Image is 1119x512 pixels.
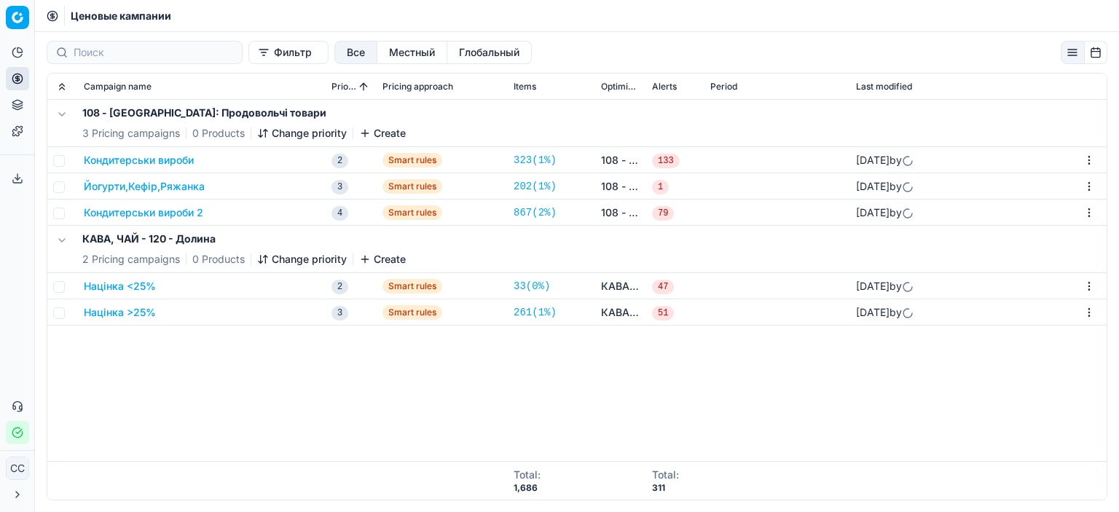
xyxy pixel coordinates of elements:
[331,154,348,168] span: 2
[514,482,541,494] div: 1,686
[514,179,557,194] a: 202(1%)
[459,46,519,58] font: Глобальный
[331,280,348,294] span: 2
[514,468,541,482] div: Total :
[71,9,171,23] nav: хлебные крошки
[359,252,406,267] button: Create
[331,206,348,221] span: 4
[601,153,640,168] a: 108 - [GEOGRAPHIC_DATA]: Продовольчі товари
[84,153,194,168] button: Кондитерськи вироби
[514,305,557,320] a: 261(1%)
[382,205,442,220] span: Smart rules
[382,279,442,294] span: Smart rules
[601,279,640,294] a: КАВА, ЧАЙ - 120 - Долина
[82,252,180,267] span: 2 Pricing campaigns
[856,180,890,192] span: [DATE]
[377,41,447,64] button: местный
[84,305,156,320] button: Націнка >25%
[82,126,180,141] span: 3 Pricing campaigns
[389,46,435,58] font: Местный
[514,81,536,92] span: Items
[652,154,680,168] span: 133
[856,206,890,218] span: [DATE]
[710,81,737,92] span: Period
[601,205,640,220] a: 108 - [GEOGRAPHIC_DATA]: Продовольчі товари
[856,179,914,194] div: by
[652,206,674,221] span: 79
[84,179,205,194] button: Йогурти,Кефір,Ряжанка
[856,205,914,220] div: by
[192,252,245,267] span: 0 Products
[84,205,203,220] button: Кондитерськи вироби 2
[514,279,550,294] a: 33(0%)
[652,81,677,92] span: Alerts
[257,252,347,267] button: Change priority
[331,306,348,320] span: 3
[856,306,890,318] span: [DATE]
[652,468,679,482] div: Total :
[856,280,890,292] span: [DATE]
[382,305,442,320] span: Smart rules
[601,305,640,320] a: КАВА, ЧАЙ - 120 - Долина
[601,81,640,92] span: Optimization groups
[652,180,669,194] span: 1
[331,180,348,194] span: 3
[192,126,245,141] span: 0 Products
[856,279,914,294] div: by
[652,280,674,294] span: 47
[447,41,532,64] button: глобальный
[74,45,233,60] input: Поиск
[334,41,377,64] button: все
[382,179,442,194] span: Smart rules
[652,306,674,320] span: 51
[6,457,29,480] button: СС
[84,279,156,294] button: Націнка <25%
[856,153,914,168] div: by
[82,232,406,246] h5: КАВА, ЧАЙ - 120 - Долина
[248,41,329,64] button: Фильтр
[601,179,640,194] a: 108 - [GEOGRAPHIC_DATA]: Продовольчі товари
[331,81,356,92] span: Priority
[84,81,152,92] span: Campaign name
[71,9,171,22] font: Ценовые кампании
[382,81,453,92] span: Pricing approach
[856,305,914,320] div: by
[514,153,557,168] a: 323(1%)
[356,79,371,94] button: Sorted by Priority ascending
[10,462,25,474] font: СС
[382,153,442,168] span: Smart rules
[856,81,912,92] span: Last modified
[856,154,890,166] span: [DATE]
[359,126,406,141] button: Create
[82,106,406,120] h5: 108 - [GEOGRAPHIC_DATA]: Продовольчі товари
[514,205,557,220] a: 867(2%)
[652,482,679,494] div: 311
[257,126,347,141] button: Change priority
[347,46,365,58] font: Все
[274,46,312,58] font: Фильтр
[53,78,71,95] button: Expand all
[71,9,171,23] span: Ценовые кампании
